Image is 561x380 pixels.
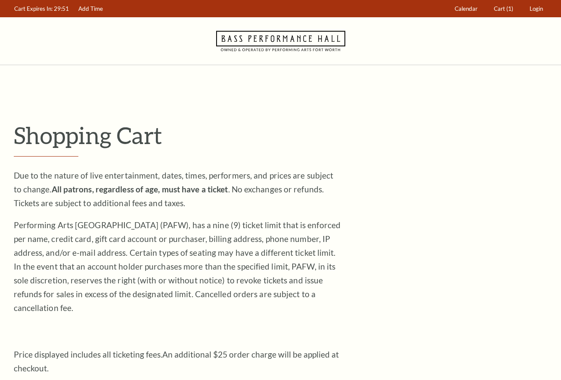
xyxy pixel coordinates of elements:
[455,5,477,12] span: Calendar
[14,348,341,375] p: Price displayed includes all ticketing fees.
[506,5,513,12] span: (1)
[14,349,339,373] span: An additional $25 order charge will be applied at checkout.
[14,170,334,208] span: Due to the nature of live entertainment, dates, times, performers, and prices are subject to chan...
[52,184,228,194] strong: All patrons, regardless of age, must have a ticket
[525,0,547,17] a: Login
[530,5,543,12] span: Login
[490,0,517,17] a: Cart (1)
[14,121,548,149] p: Shopping Cart
[14,218,341,315] p: Performing Arts [GEOGRAPHIC_DATA] (PAFW), has a nine (9) ticket limit that is enforced per name, ...
[54,5,69,12] span: 29:51
[450,0,481,17] a: Calendar
[74,0,107,17] a: Add Time
[494,5,505,12] span: Cart
[14,5,53,12] span: Cart Expires In:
